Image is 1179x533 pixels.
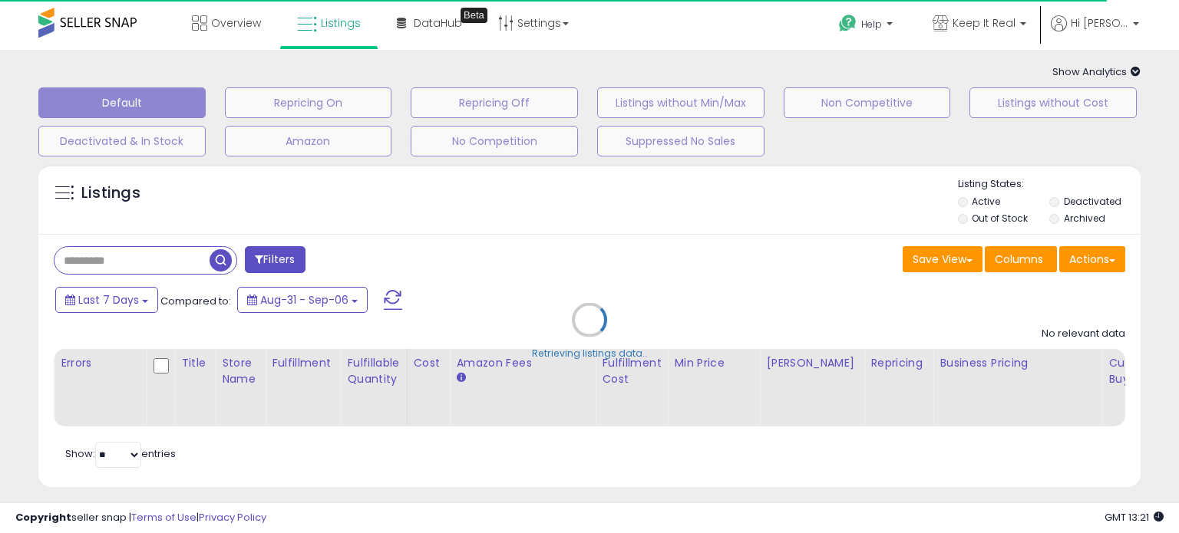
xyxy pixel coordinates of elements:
[597,87,765,118] button: Listings without Min/Max
[1051,15,1139,50] a: Hi [PERSON_NAME]
[211,15,261,31] span: Overview
[321,15,361,31] span: Listings
[225,126,392,156] button: Amazon
[532,347,647,360] div: Retrieving listings data..
[1071,15,1128,31] span: Hi [PERSON_NAME]
[969,87,1137,118] button: Listings without Cost
[953,15,1016,31] span: Keep It Real
[15,511,266,525] div: seller snap | |
[411,126,578,156] button: No Competition
[1105,510,1164,525] span: 2025-09-14 13:21 GMT
[838,14,857,33] i: Get Help
[38,126,206,156] button: Deactivated & In Stock
[225,87,392,118] button: Repricing On
[38,87,206,118] button: Default
[461,8,487,23] div: Tooltip anchor
[15,510,71,525] strong: Copyright
[414,15,462,31] span: DataHub
[1052,64,1141,79] span: Show Analytics
[199,510,266,525] a: Privacy Policy
[861,18,882,31] span: Help
[597,126,765,156] button: Suppressed No Sales
[827,2,908,50] a: Help
[131,510,196,525] a: Terms of Use
[784,87,951,118] button: Non Competitive
[411,87,578,118] button: Repricing Off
